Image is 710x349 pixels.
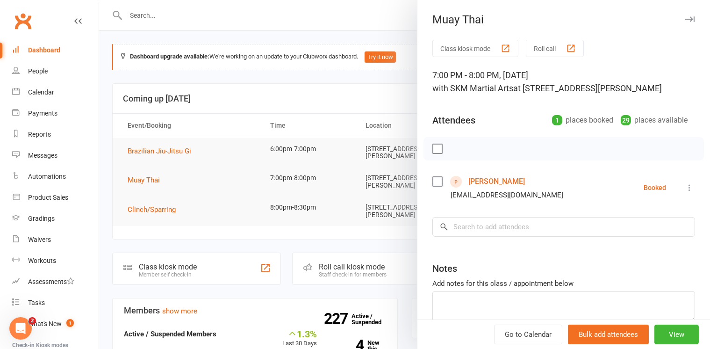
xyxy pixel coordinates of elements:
[621,114,688,127] div: places available
[12,208,99,229] a: Gradings
[28,215,55,222] div: Gradings
[12,229,99,250] a: Waivers
[621,115,631,125] div: 29
[432,278,695,289] div: Add notes for this class / appointment below
[28,236,51,243] div: Waivers
[12,40,99,61] a: Dashboard
[66,319,74,327] span: 1
[28,46,60,54] div: Dashboard
[12,271,99,292] a: Assessments
[432,69,695,95] div: 7:00 PM - 8:00 PM, [DATE]
[552,114,613,127] div: places booked
[12,166,99,187] a: Automations
[28,152,57,159] div: Messages
[28,88,54,96] div: Calendar
[12,145,99,166] a: Messages
[568,325,649,344] button: Bulk add attendees
[468,174,525,189] a: [PERSON_NAME]
[12,250,99,271] a: Workouts
[28,320,62,327] div: What's New
[12,61,99,82] a: People
[417,13,710,26] div: Muay Thai
[12,124,99,145] a: Reports
[644,184,666,191] div: Booked
[552,115,562,125] div: 1
[28,299,45,306] div: Tasks
[513,83,662,93] span: at [STREET_ADDRESS][PERSON_NAME]
[29,317,36,325] span: 2
[28,173,66,180] div: Automations
[12,103,99,124] a: Payments
[28,278,74,285] div: Assessments
[654,325,699,344] button: View
[28,257,56,264] div: Workouts
[432,114,475,127] div: Attendees
[12,292,99,313] a: Tasks
[12,82,99,103] a: Calendar
[451,189,563,201] div: [EMAIL_ADDRESS][DOMAIN_NAME]
[9,317,32,340] iframe: Intercom live chat
[12,313,99,334] a: What's New1
[526,40,584,57] button: Roll call
[494,325,562,344] a: Go to Calendar
[28,109,57,117] div: Payments
[28,67,48,75] div: People
[28,131,51,138] div: Reports
[432,217,695,237] input: Search to add attendees
[11,9,35,33] a: Clubworx
[12,187,99,208] a: Product Sales
[432,40,518,57] button: Class kiosk mode
[432,262,457,275] div: Notes
[432,83,513,93] span: with SKM Martial Arts
[28,194,68,201] div: Product Sales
